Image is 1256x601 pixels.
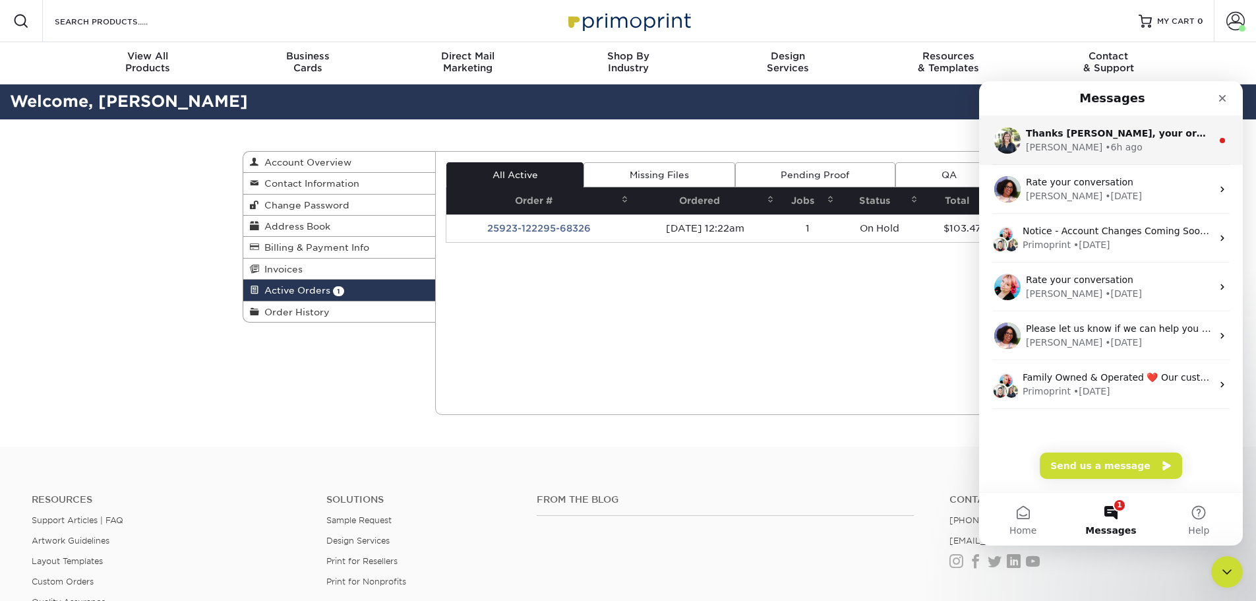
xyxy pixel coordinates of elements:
a: Sample Request [326,515,392,525]
th: Total [922,187,1003,214]
h4: Resources [32,494,307,505]
a: Direct MailMarketing [388,42,548,84]
span: Help [209,445,230,454]
div: Primoprint [44,303,92,317]
a: Design Services [326,536,390,546]
div: Marketing [388,50,548,74]
th: Order # [446,187,632,214]
a: [PHONE_NUMBER] [949,515,1031,525]
span: 0 [1197,16,1203,26]
div: Services [708,50,868,74]
a: View AllProducts [68,42,228,84]
a: Active Orders 1 [243,280,436,301]
img: Irene avatar [24,156,40,172]
div: & Templates [868,50,1029,74]
button: Help [176,412,264,464]
th: Status [838,187,922,214]
a: Contact& Support [1029,42,1189,84]
a: Resources& Templates [868,42,1029,84]
span: Direct Mail [388,50,548,62]
a: Pending Proof [735,162,895,187]
a: Invoices [243,259,436,280]
td: 25923-122295-68326 [446,214,632,242]
span: Resources [868,50,1029,62]
span: Rate your conversation [47,193,154,204]
a: Shop ByIndustry [548,42,708,84]
div: Primoprint [44,157,92,171]
input: SEARCH PRODUCTS..... [53,13,182,29]
a: BusinessCards [227,42,388,84]
h4: Solutions [326,494,517,505]
div: • 6h ago [126,59,164,73]
span: Home [30,445,57,454]
span: Shop By [548,50,708,62]
span: Rate your conversation [47,96,154,106]
span: Billing & Payment Info [259,242,369,253]
img: Profile image for Avery [15,241,42,268]
div: Products [68,50,228,74]
th: Jobs [778,187,838,214]
span: MY CART [1157,16,1195,27]
th: Ordered [632,187,778,214]
a: Address Book [243,216,436,237]
span: Business [227,50,388,62]
span: 1 [333,286,344,296]
a: Contact [949,494,1224,505]
div: [PERSON_NAME] [47,255,123,269]
img: Profile image for Jenny [15,193,42,219]
div: & Support [1029,50,1189,74]
a: Account Overview [243,152,436,173]
td: 1 [778,214,838,242]
a: All Active [446,162,583,187]
a: Print for Resellers [326,556,398,566]
span: Contact Information [259,178,359,189]
div: • [DATE] [94,303,131,317]
div: [PERSON_NAME] [47,59,123,73]
span: Please let us know if we can help you further or if you have any other questions. Have a great day! [47,242,508,253]
span: Thanks [PERSON_NAME], your order will be on HOLD until I hear back from you. [47,47,462,57]
h4: From the Blog [537,494,914,505]
a: Billing & Payment Info [243,237,436,258]
img: Profile image for Avery [15,95,42,121]
div: • [DATE] [94,157,131,171]
span: Account Overview [259,157,351,168]
img: Irene avatar [24,302,40,318]
span: Contact [1029,50,1189,62]
div: Cards [227,50,388,74]
a: Change Password [243,195,436,216]
iframe: Intercom live chat [1211,556,1243,588]
img: Jenny avatar [19,292,35,307]
a: Missing Files [583,162,734,187]
span: Design [708,50,868,62]
a: DesignServices [708,42,868,84]
div: [PERSON_NAME] [47,206,123,220]
button: Send us a message [61,371,203,398]
span: Active Orders [259,285,330,296]
div: [PERSON_NAME] [47,108,123,122]
span: Invoices [259,264,303,274]
span: Order History [259,307,330,317]
td: On Hold [838,214,922,242]
img: Primoprint [562,7,694,35]
iframe: Intercom live chat [979,81,1243,546]
a: Print for Nonprofits [326,577,406,586]
a: Artwork Guidelines [32,536,109,546]
img: Jenny avatar [19,145,35,161]
img: Brent avatar [13,156,29,172]
span: Address Book [259,221,330,232]
a: [EMAIL_ADDRESS][DOMAIN_NAME] [949,536,1107,546]
td: [DATE] 12:22am [632,214,778,242]
td: $103.47 [922,214,1003,242]
span: Change Password [259,200,349,210]
div: • [DATE] [126,108,163,122]
div: • [DATE] [126,255,163,269]
img: Brent avatar [13,302,29,318]
a: Support Articles | FAQ [32,515,123,525]
span: Messages [106,445,157,454]
a: QA [895,162,1002,187]
div: • [DATE] [126,206,163,220]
